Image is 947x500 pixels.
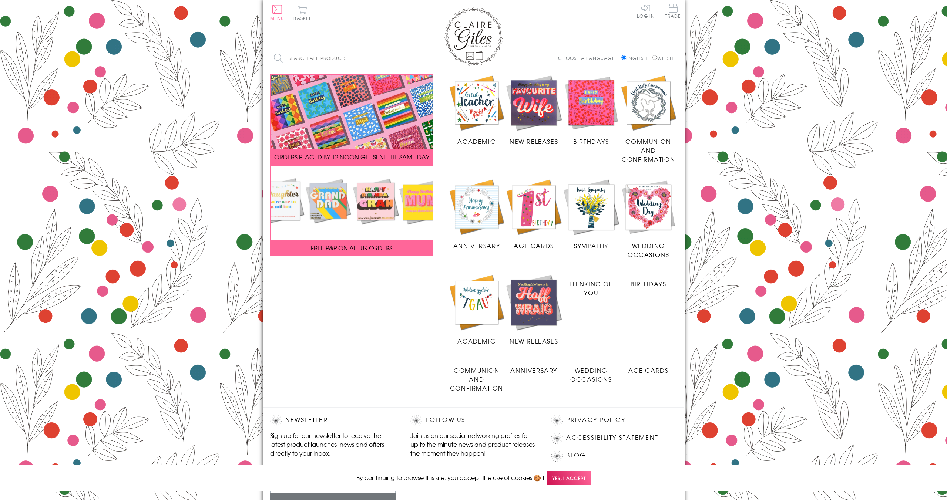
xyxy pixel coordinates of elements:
span: ORDERS PLACED BY 12 NOON GET SENT THE SAME DAY [274,152,429,161]
a: Sympathy [563,178,620,250]
span: Anniversary [510,366,557,375]
a: Communion and Confirmation [448,360,506,392]
a: New Releases [505,74,563,146]
span: FREE P&P ON ALL UK ORDERS [311,243,392,252]
span: Birthdays [573,137,609,146]
span: New Releases [510,337,558,345]
a: Log In [637,4,655,18]
p: Choose a language: [558,55,620,61]
span: Academic [457,137,496,146]
a: Blog [566,450,586,460]
span: Communion and Confirmation [622,137,675,163]
span: New Releases [510,137,558,146]
a: Academic [448,274,506,345]
a: Accessibility Statement [566,433,658,443]
span: Birthdays [631,279,666,288]
span: Age Cards [628,366,668,375]
a: Age Cards [620,360,677,375]
input: Search [392,50,400,67]
input: Welsh [652,55,657,60]
a: Anniversary [448,178,506,250]
h2: Newsletter [270,415,396,426]
input: Search all products [270,50,400,67]
a: Wedding Occasions [620,178,677,259]
a: Trade [665,4,681,20]
span: Anniversary [453,241,500,250]
a: Thinking of You [563,274,620,297]
a: Birthdays [563,74,620,146]
span: Communion and Confirmation [450,366,503,392]
span: Sympathy [574,241,608,250]
span: Wedding Occasions [570,366,612,384]
span: Age Cards [514,241,554,250]
a: Academic [448,74,506,146]
span: Menu [270,15,285,21]
h2: Follow Us [410,415,536,426]
img: Claire Giles Greetings Cards [444,7,503,66]
label: English [621,55,651,61]
span: Wedding Occasions [628,241,669,259]
p: Join us on our social networking profiles for up to the minute news and product releases the mome... [410,431,536,457]
p: Sign up for our newsletter to receive the latest product launches, news and offers directly to yo... [270,431,396,457]
a: Birthdays [620,274,677,288]
a: Wedding Occasions [563,360,620,384]
button: Menu [270,5,285,20]
span: Trade [665,4,681,18]
a: Communion and Confirmation [620,74,677,164]
span: Yes, I accept [547,471,591,486]
a: Privacy Policy [566,415,625,425]
label: Welsh [652,55,674,61]
span: Thinking of You [570,279,613,297]
span: Academic [457,337,496,345]
a: New Releases [505,274,563,345]
input: English [621,55,626,60]
a: Age Cards [505,178,563,250]
button: Basket [292,6,313,20]
a: Anniversary [505,360,563,375]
